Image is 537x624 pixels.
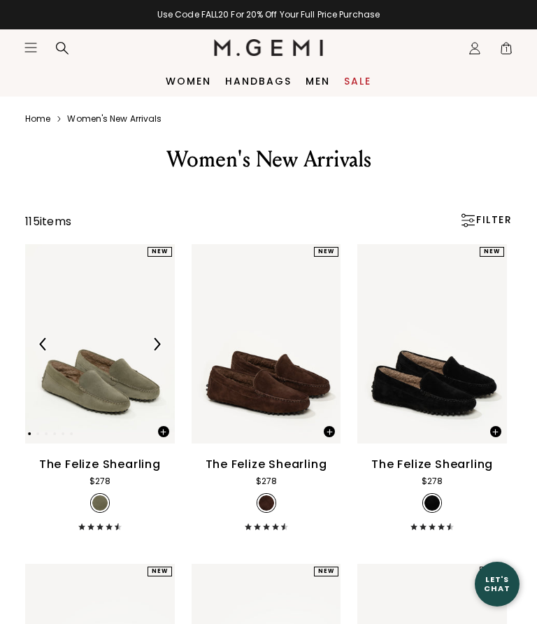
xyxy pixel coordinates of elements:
[150,338,163,350] img: Next Arrow
[459,213,512,227] div: FILTER
[424,495,440,511] img: v_12456_SWATCH_50x.jpg
[39,456,161,473] div: The Felize Shearling
[306,76,330,87] a: Men
[314,247,338,257] div: NEW
[357,244,507,530] a: The Felize Shearling$278
[25,244,175,444] img: The Felize Shearling
[475,575,520,593] div: Let's Chat
[148,247,172,257] div: NEW
[166,76,211,87] a: Women
[422,474,443,488] div: $278
[192,244,341,444] img: The Felize Shearling
[314,567,338,576] div: NEW
[92,495,108,511] img: v_7389188063291_SWATCH_50x.jpg
[42,146,495,173] div: Women's New Arrivals
[225,76,292,87] a: Handbags
[256,474,277,488] div: $278
[371,456,493,473] div: The Felize Shearling
[480,247,504,257] div: NEW
[148,567,172,576] div: NEW
[89,474,110,488] div: $278
[37,338,50,350] img: Previous Arrow
[25,113,50,125] a: Home
[192,244,341,530] a: The Felize Shearling$278
[357,244,507,444] img: The Felize Shearling
[206,456,327,473] div: The Felize Shearling
[214,39,324,56] img: M.Gemi
[25,213,71,230] div: 115 items
[259,495,274,511] img: v_12460_SWATCH_50x.jpg
[344,76,371,87] a: Sale
[461,213,475,227] img: Open filters
[67,113,162,125] a: Women's new arrivals
[499,44,513,58] span: 1
[24,41,38,55] button: Open site menu
[25,244,175,530] a: Previous ArrowNext ArrowThe Felize Shearling$278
